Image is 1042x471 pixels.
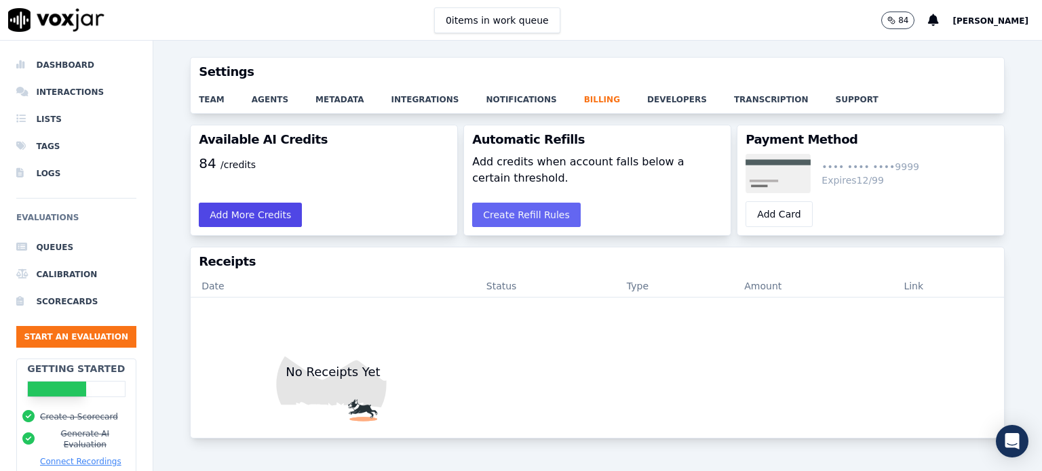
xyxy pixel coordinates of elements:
[16,106,136,133] a: Lists
[40,411,118,422] button: Create a Scorecard
[734,86,836,105] a: transcription
[881,12,928,29] button: 84
[220,159,256,170] span: /credits
[40,456,121,467] button: Connect Recordings
[16,209,136,234] h6: Evaluations
[822,173,919,187] div: Expires 12/99
[199,255,996,268] h3: Receipts
[476,276,616,298] th: Status
[836,86,906,105] a: support
[616,276,733,298] th: Type
[252,86,315,105] a: agents
[199,66,996,78] h3: Settings
[16,288,136,315] a: Scorecards
[199,203,302,227] button: Add More Credits
[280,363,385,382] p: No Receipts Yet
[746,201,812,227] button: Add Card
[434,7,560,33] button: 0items in work queue
[391,86,486,105] a: integrations
[16,160,136,187] a: Logs
[315,86,391,105] a: metadata
[952,12,1042,28] button: [PERSON_NAME]
[16,79,136,106] a: Interactions
[199,154,256,194] p: 84
[199,86,252,105] a: team
[472,154,722,194] div: Add credits when account falls below a certain threshold.
[16,261,136,288] a: Calibration
[733,276,893,298] th: Amount
[486,86,583,105] a: notifications
[952,16,1028,26] span: [PERSON_NAME]
[746,134,996,146] h3: Payment Method
[996,425,1028,457] div: Open Intercom Messenger
[191,276,476,298] th: Date
[16,133,136,160] a: Tags
[16,326,136,348] button: Start an Evaluation
[472,203,581,227] button: Create Refill Rules
[881,12,914,29] button: 84
[746,154,811,193] img: credit card brand
[898,15,908,26] p: 84
[472,134,722,146] h3: Automatic Refills
[27,362,125,375] h2: Getting Started
[822,160,919,173] div: •••• •••• •••• 9999
[16,234,136,261] a: Queues
[40,428,130,450] button: Generate AI Evaluation
[647,86,734,105] a: developers
[584,86,647,105] a: billing
[893,276,1004,298] th: Link
[16,52,136,79] a: Dashboard
[191,298,476,447] img: fun dog
[8,8,104,32] img: voxjar logo
[199,134,449,146] h3: Available AI Credits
